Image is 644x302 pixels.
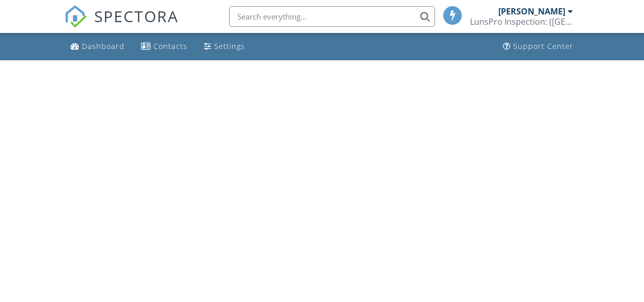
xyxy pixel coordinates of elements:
span: SPECTORA [94,5,179,27]
a: Support Center [499,37,578,56]
div: Dashboard [82,41,125,51]
div: Settings [214,41,245,51]
a: SPECTORA [64,14,179,36]
input: Search everything... [229,6,435,27]
div: Support Center [513,41,573,51]
div: LunsPro Inspection: (Atlanta) [470,16,573,27]
img: The Best Home Inspection Software - Spectora [64,5,87,28]
div: [PERSON_NAME] [498,6,565,16]
div: Contacts [153,41,187,51]
a: Settings [200,37,249,56]
a: Dashboard [66,37,129,56]
a: Contacts [137,37,192,56]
